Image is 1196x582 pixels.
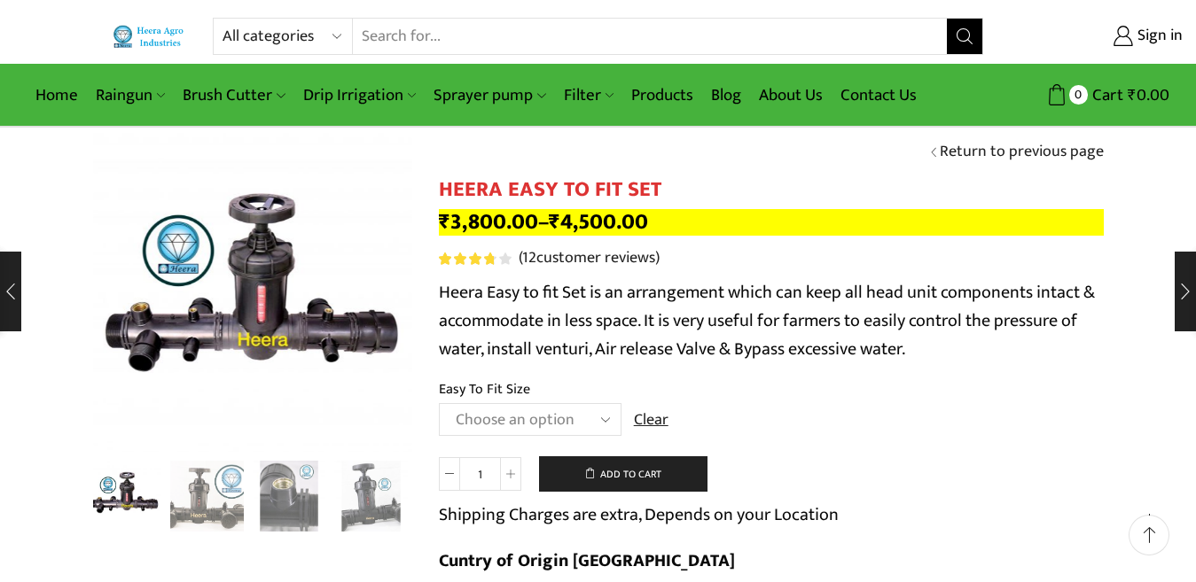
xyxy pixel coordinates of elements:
span: Rated out of 5 based on customer ratings [439,252,494,265]
bdi: 3,800.00 [439,204,538,240]
a: Return to previous page [940,141,1104,164]
label: Easy To Fit Size [439,379,530,400]
a: Sprayer pump [425,74,554,116]
span: Cart [1088,83,1123,107]
span: ₹ [439,204,450,240]
a: IMG_1483 [334,461,408,534]
a: IMG_1482 [253,461,326,534]
b: Cuntry of Origin [GEOGRAPHIC_DATA] [439,546,735,576]
a: 0 Cart ₹0.00 [1001,79,1169,112]
a: Raingun [87,74,174,116]
a: Blog [702,74,750,116]
p: – [439,209,1104,236]
a: IMG_1477 [170,461,244,534]
span: ₹ [549,204,560,240]
span: 12 [522,244,536,271]
span: 0 [1069,85,1088,104]
div: Rated 3.83 out of 5 [439,252,511,265]
input: Product quantity [460,457,500,491]
a: Home [27,74,87,116]
a: (12customer reviews) [519,247,660,270]
p: Shipping Charges are extra, Depends on your Location [439,501,839,529]
li: 2 / 8 [170,461,244,532]
bdi: 0.00 [1128,81,1169,109]
span: Sign in [1133,25,1183,48]
a: Brush Cutter [174,74,293,116]
img: Heera Easy To Fit Set [89,458,162,532]
a: About Us [750,74,832,116]
img: Heera Easy To Fit Set [93,133,412,452]
a: Contact Us [832,74,926,116]
span: ₹ [1128,81,1137,109]
a: Drip Irrigation [294,74,425,116]
a: Clear options [634,409,668,432]
a: Sign in [1010,20,1183,52]
span: 12 [439,252,514,265]
li: 3 / 8 [253,461,326,532]
li: 4 / 8 [334,461,408,532]
h1: HEERA EASY TO FIT SET [439,177,1104,203]
button: Add to cart [539,456,707,492]
li: 1 / 8 [89,461,162,532]
div: 1 / 8 [93,133,412,452]
bdi: 4,500.00 [549,204,648,240]
button: Search button [947,19,982,54]
a: Filter [555,74,622,116]
a: Products [622,74,702,116]
input: Search for... [353,19,947,54]
p: Heera Easy to fit Set is an arrangement which can keep all head unit components intact & accommod... [439,278,1104,363]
